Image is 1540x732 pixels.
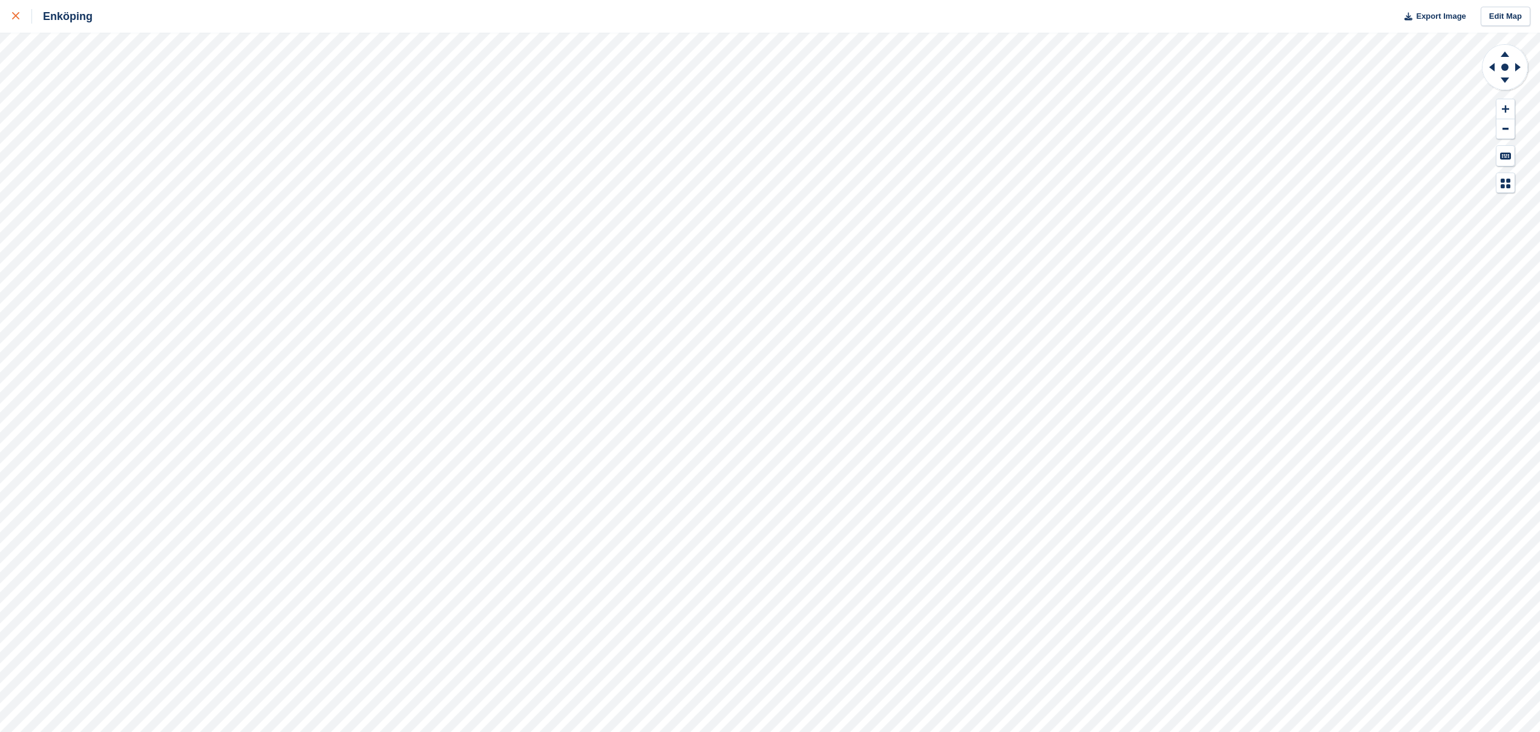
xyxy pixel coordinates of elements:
[1496,173,1515,193] button: Map Legend
[1496,99,1515,119] button: Zoom In
[1481,7,1530,27] a: Edit Map
[1496,119,1515,139] button: Zoom Out
[1397,7,1466,27] button: Export Image
[1496,146,1515,166] button: Keyboard Shortcuts
[1416,10,1466,22] span: Export Image
[32,9,93,24] div: Enköping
